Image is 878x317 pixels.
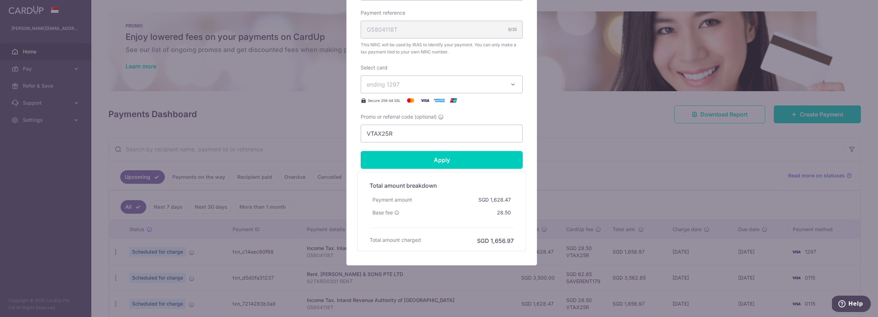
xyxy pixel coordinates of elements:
[367,81,400,88] span: ending 1297
[370,237,421,244] h6: Total amount charged
[418,96,432,105] img: Visa
[372,209,393,216] span: Base fee
[446,96,461,105] img: UnionPay
[432,96,446,105] img: American Express
[508,26,517,33] div: 9/35
[368,98,401,103] span: Secure 256-bit SSL
[361,76,523,93] button: ending 1297
[477,237,514,245] h6: SGD 1,656.97
[361,64,387,71] label: Select card
[476,193,514,206] div: SGD 1,628.47
[370,181,514,190] h5: Total amount breakdown
[361,113,437,120] span: Promo or referral code (optional)
[361,41,523,56] span: This NRIC will be used by IRAS to identify your payment. You can only make a tax payment tied to ...
[832,296,871,313] iframe: Opens a widget where you can find more information
[494,206,514,219] div: 28.50
[361,151,523,169] input: Apply
[404,96,418,105] img: Mastercard
[370,193,415,206] div: Payment amount
[361,9,405,16] label: Payment reference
